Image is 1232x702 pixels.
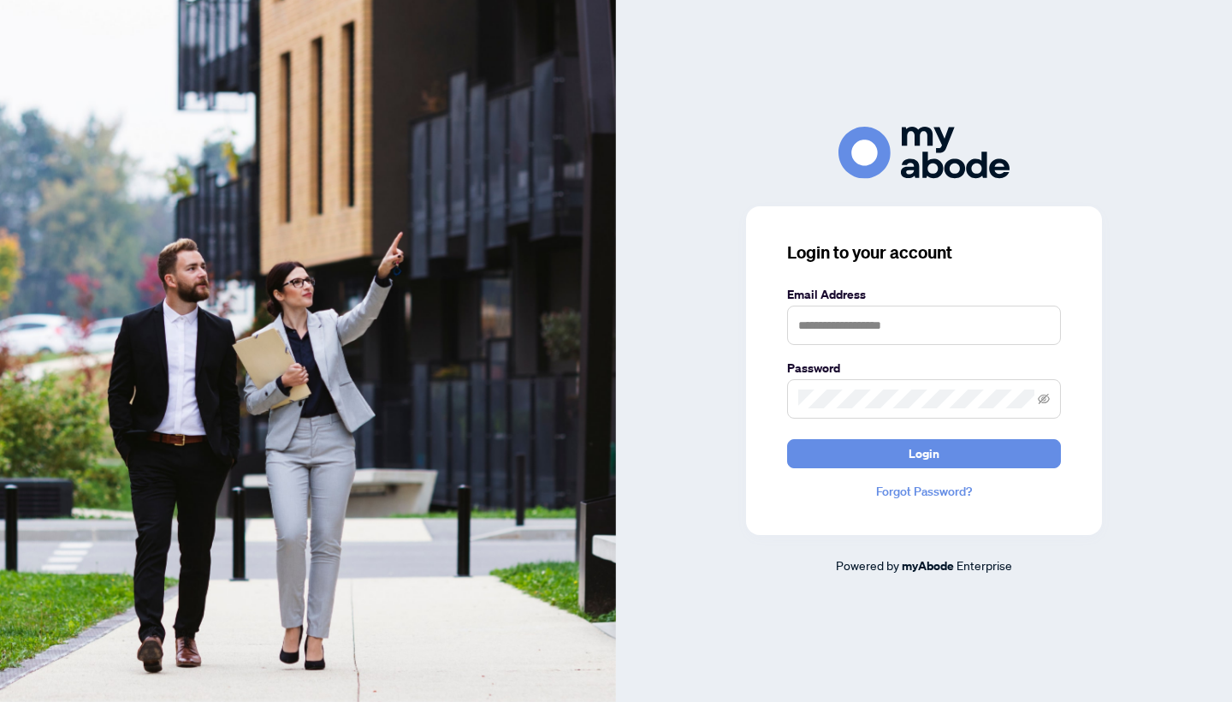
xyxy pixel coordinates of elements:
span: Enterprise [957,557,1012,573]
span: eye-invisible [1038,393,1050,405]
span: Login [909,440,939,467]
button: Login [787,439,1061,468]
img: ma-logo [838,127,1010,179]
label: Password [787,359,1061,378]
span: Powered by [836,557,899,573]
a: myAbode [902,556,954,575]
label: Email Address [787,285,1061,304]
h3: Login to your account [787,241,1061,265]
a: Forgot Password? [787,482,1061,501]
